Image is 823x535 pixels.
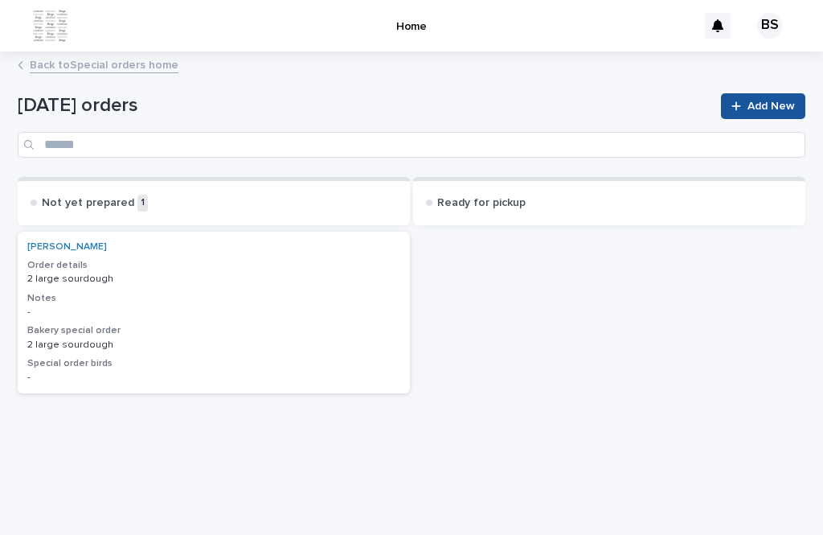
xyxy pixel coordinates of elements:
[27,307,31,317] span: -
[32,10,68,42] img: ZpJWbK78RmCi9E4bZOpa
[27,372,400,383] p: -
[137,195,148,212] p: 1
[757,13,783,39] div: BS
[27,274,400,285] div: 2 large sourdough
[18,94,711,117] h1: [DATE] orders
[27,357,400,370] h3: Special order birds
[27,340,113,350] span: 2 large sourdough
[27,241,107,253] a: [PERSON_NAME]
[18,132,805,158] input: Search
[42,196,134,210] p: Not yet prepared
[437,196,526,210] p: Ready for pickup
[721,93,805,119] a: Add New
[30,55,178,73] a: Back toSpecial orders home
[27,259,400,272] h3: Order details
[27,324,400,337] h3: Bakery special order
[747,101,795,112] span: Add New
[27,292,400,305] h3: Notes
[18,232,410,393] a: [PERSON_NAME] Order details2 large sourdoughNotes-Bakery special order2 large sourdoughSpecial or...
